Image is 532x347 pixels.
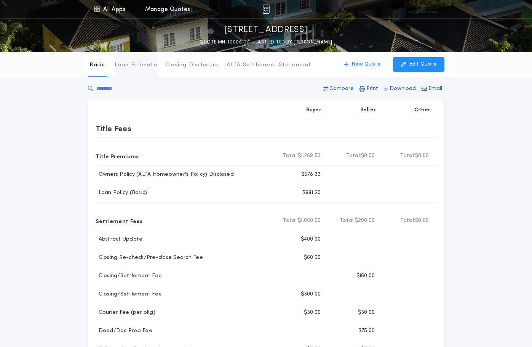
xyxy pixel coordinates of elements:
[96,189,147,197] p: Loan Policy (Basic)
[306,106,321,114] p: Buyer
[96,171,234,178] p: Owners Policy (ALTA Homeowner's Policy) Disclosed
[351,61,381,68] p: New Quote
[96,327,152,335] p: Deed/Doc Prep Fee
[165,61,219,69] p: Closing Disclosure
[340,217,355,225] b: Total:
[408,5,437,13] img: vs-icon
[336,57,388,72] button: New Quote
[302,189,321,197] p: $691.20
[301,236,321,243] p: $400.00
[96,215,143,227] p: Settlement Fees
[96,254,203,262] p: Closing Re-check/Pre-close Search Fee
[298,152,321,160] span: $1,269.53
[361,152,375,160] span: $0.00
[366,85,378,93] p: Print
[415,217,429,225] span: $0.00
[321,82,356,96] button: Compare
[428,85,442,93] p: Email
[346,152,361,160] b: Total:
[200,39,332,46] p: QUOTE MN-10006-TC - LAST EDITED BY [PERSON_NAME]
[298,217,321,225] span: $1,050.00
[358,309,375,316] p: $30.00
[89,61,105,69] p: Basic
[225,24,308,36] p: [STREET_ADDRESS]
[227,61,311,69] p: ALTA Settlement Statement
[419,82,444,96] button: Email
[414,106,430,114] p: Other
[115,61,158,69] p: Loan Estimate
[400,217,415,225] b: Total:
[304,309,321,316] p: $30.00
[96,122,131,135] p: Title Fees
[96,291,162,298] p: Closing/Settlement Fee
[393,57,444,72] button: Edit Quote
[415,152,429,160] span: $0.00
[304,254,321,262] p: $60.00
[301,171,321,178] p: $578.33
[390,85,416,93] p: Download
[96,272,162,280] p: Closing/Settlement Fee
[400,152,415,160] b: Total:
[382,82,418,96] button: Download
[96,309,155,316] p: Courier Fee (per pkg)
[283,217,298,225] b: Total:
[409,61,437,68] p: Edit Quote
[357,82,380,96] button: Print
[96,150,139,162] p: Title Premiums
[96,236,143,243] p: Abstract Update
[360,106,376,114] p: Seller
[262,5,270,14] img: img
[283,152,298,160] b: Total:
[358,327,375,335] p: $75.00
[356,272,375,280] p: $150.00
[329,85,354,93] p: Compare
[355,217,375,225] span: $290.00
[301,291,321,298] p: $300.00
